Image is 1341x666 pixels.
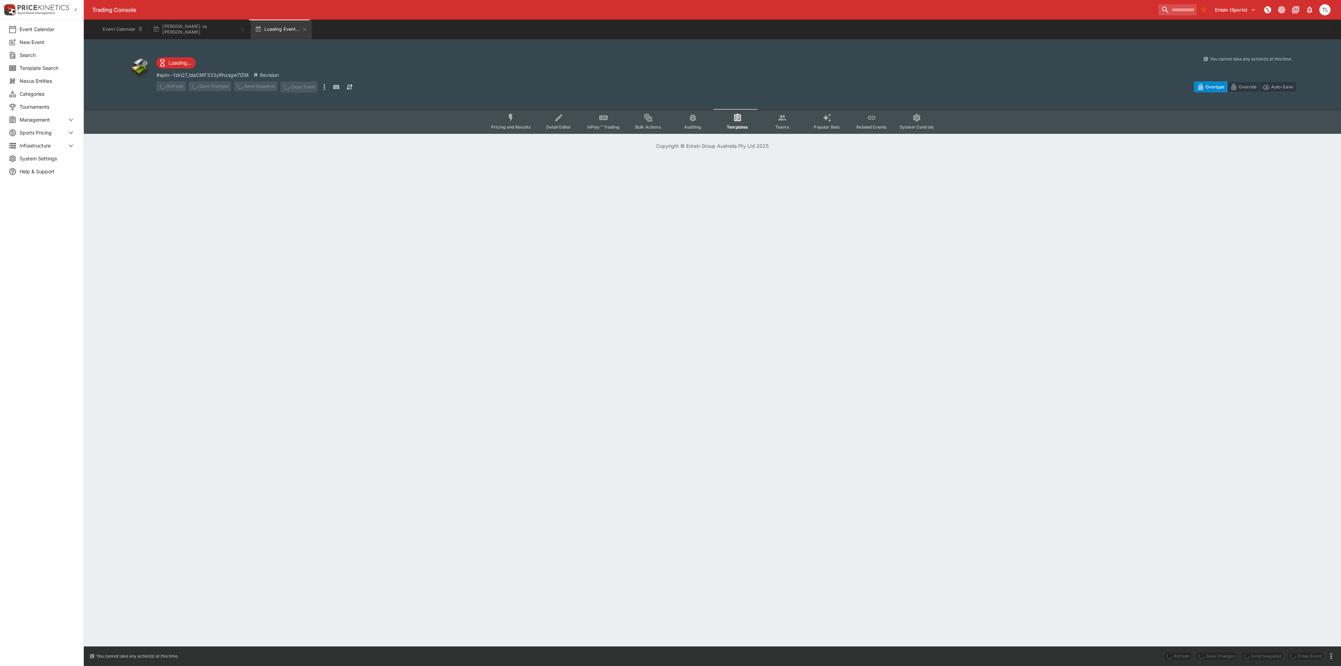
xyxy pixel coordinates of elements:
span: Popular Bets [814,124,840,130]
p: Overtype [1206,83,1224,91]
img: PriceKinetics [17,5,69,10]
span: Templates [727,124,748,130]
button: NOT Connected to PK [1261,3,1274,16]
button: Auto-Save [1260,81,1296,92]
p: Copyright © Entain Group Australia Pty Ltd 2025 [84,142,1341,150]
input: search [1158,4,1197,15]
p: Revision [260,71,279,79]
span: Search [20,51,75,59]
button: Trent Lewis [1317,2,1333,17]
button: No Bookmarks [1198,4,1209,15]
span: System Settings [20,155,75,162]
span: New Event [20,38,75,46]
button: Overtype [1194,81,1228,92]
button: [PERSON_NAME] vs [PERSON_NAME] [149,20,249,39]
button: Toggle light/dark mode [1275,3,1288,16]
img: Sportsbook Management [17,12,55,15]
span: Auditing [684,124,701,130]
span: Pricing and Results [491,124,531,130]
button: Notifications [1303,3,1316,16]
p: Auto-Save [1271,83,1293,91]
button: Documentation [1289,3,1302,16]
span: Infrastructure [20,142,67,149]
span: Template Search [20,64,75,72]
span: System Controls [900,124,934,130]
span: Related Events [856,124,887,130]
p: You cannot take any action(s) at this time. [1210,56,1292,62]
span: Nexus Entities [20,77,75,85]
span: Help & Support [20,168,75,175]
button: Select Tenant [1211,4,1260,15]
button: Loading Event... [251,20,312,39]
p: You cannot take any action(s) at this time. [96,653,178,659]
span: Event Calendar [20,26,75,33]
p: Loading... [169,59,191,66]
img: PriceKinetics Logo [2,3,16,17]
div: Trading Console [92,6,1156,14]
div: Event type filters [485,109,939,134]
span: Detail Editor [546,124,571,130]
button: Override [1227,81,1260,92]
button: Event Calendar [98,20,147,39]
span: Management [20,116,67,123]
div: Trent Lewis [1319,4,1331,15]
span: Teams [775,124,789,130]
span: InPlay™ Trading [587,124,620,130]
p: Override [1239,83,1256,91]
span: Categories [20,90,75,97]
span: Bulk Actions [635,124,661,130]
button: more [1327,652,1335,660]
span: Sports Pricing [20,129,67,136]
button: more [320,81,329,93]
p: Copy To Clipboard [156,71,249,79]
div: Start From [1194,81,1296,92]
img: other.png [129,56,151,78]
span: Tournaments [20,103,75,110]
